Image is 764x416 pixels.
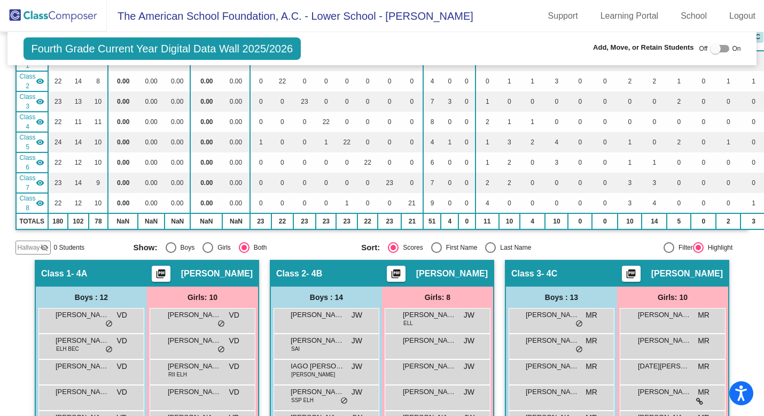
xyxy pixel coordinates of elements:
mat-radio-group: Select an option [134,242,354,253]
td: 1 [520,71,545,91]
td: NaN [190,213,222,229]
td: 6 [423,152,441,173]
td: 0.00 [138,132,165,152]
td: 0 [316,173,336,193]
span: Class 6 [20,153,36,172]
td: 3 [642,173,667,193]
td: 10 [618,213,642,229]
td: 0 [250,193,271,213]
td: 0.00 [138,193,165,213]
td: 0.00 [222,152,250,173]
td: Laura Blanco - 4D [16,112,48,132]
td: NaN [108,213,138,229]
td: 11 [68,112,89,132]
td: 0 [441,152,458,173]
td: 10 [499,213,520,229]
td: 0 [250,173,271,193]
div: Girls [213,243,231,252]
td: 0 [458,173,475,193]
td: 7 [423,91,441,112]
td: 1 [475,91,499,112]
td: 14 [68,71,89,91]
td: 0 [568,71,592,91]
td: 0.00 [165,152,190,173]
td: NaN [138,213,165,229]
td: 0.00 [165,71,190,91]
td: 0.00 [190,132,222,152]
span: Class 3 [20,92,36,111]
td: 0 [316,91,336,112]
td: 4 [423,132,441,152]
mat-icon: visibility_off [40,243,49,252]
td: 21 [401,193,423,213]
td: 0 [441,173,458,193]
td: 5 [667,213,691,229]
td: 0 [691,173,716,193]
td: 0 [592,91,618,112]
span: 0 Students [54,243,84,252]
td: 0 [545,193,568,213]
td: 0 [401,173,423,193]
td: 0 [378,91,401,112]
td: 0.00 [165,91,190,112]
td: 0 [316,71,336,91]
td: 0 [401,91,423,112]
td: 0 [568,173,592,193]
td: 0.00 [190,152,222,173]
td: 0 [667,152,691,173]
td: 4 [441,213,458,229]
td: 0.00 [138,173,165,193]
td: 0 [545,112,568,132]
td: Michelle Muñoz - 4G [16,173,48,193]
td: 22 [357,152,378,173]
td: 0 [293,193,316,213]
td: 102 [68,213,89,229]
td: 1 [520,112,545,132]
td: 0.00 [138,152,165,173]
span: Sort: [361,243,380,252]
td: 23 [293,213,316,229]
td: 0 [716,173,740,193]
td: 10 [89,91,108,112]
td: 0 [271,193,293,213]
td: 21 [401,213,423,229]
td: 0 [568,213,592,229]
td: 22 [357,213,378,229]
td: 0.00 [190,193,222,213]
td: 12 [68,193,89,213]
td: 2 [499,152,520,173]
td: 0 [293,132,316,152]
mat-icon: picture_as_pdf [625,268,637,283]
td: 0 [357,91,378,112]
td: 0.00 [190,112,222,132]
td: 22 [316,112,336,132]
td: 0 [716,193,740,213]
td: 0 [401,132,423,152]
td: 0 [716,91,740,112]
td: 0 [568,193,592,213]
td: 0 [336,91,357,112]
td: 0 [618,91,642,112]
td: 3 [499,132,520,152]
td: 0.00 [165,173,190,193]
td: 0 [642,91,667,112]
td: 2 [475,173,499,193]
td: 0 [499,91,520,112]
td: 23 [316,213,336,229]
span: Show: [134,243,158,252]
td: 0 [401,112,423,132]
td: 11 [475,213,499,229]
td: 24 [48,132,68,152]
td: 0.00 [138,112,165,132]
td: 1 [336,193,357,213]
td: 0.00 [108,173,138,193]
td: 0 [378,193,401,213]
span: Add, Move, or Retain Students [593,42,694,53]
mat-icon: visibility [36,158,44,167]
td: 0 [271,173,293,193]
td: 0 [592,112,618,132]
td: 2 [618,71,642,91]
td: 0.00 [222,193,250,213]
td: 0.00 [165,132,190,152]
td: 0 [458,91,475,112]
